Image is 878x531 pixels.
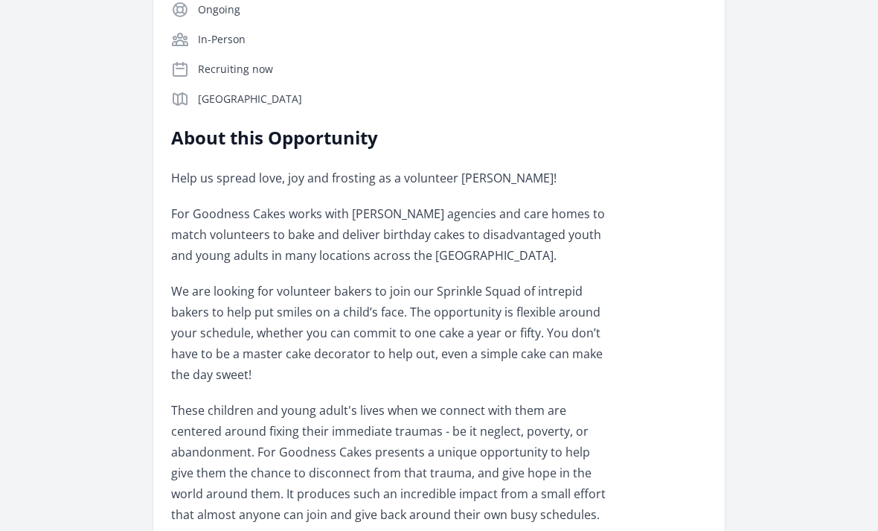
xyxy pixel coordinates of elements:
p: Ongoing [198,3,707,18]
p: [GEOGRAPHIC_DATA] [198,92,707,107]
p: We are looking for volunteer bakers to join our Sprinkle Squad of intrepid bakers to help put smi... [171,282,606,386]
p: These children and young adult's lives when we connect with them are centered around fixing their... [171,401,606,526]
p: Recruiting now [198,63,707,77]
p: Help us spread love, joy and frosting as a volunteer [PERSON_NAME]! [171,168,606,189]
p: For Goodness Cakes works with [PERSON_NAME] agencies and care homes to match volunteers to bake a... [171,204,606,267]
h2: About this Opportunity [171,127,606,150]
p: In-Person [198,33,707,48]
